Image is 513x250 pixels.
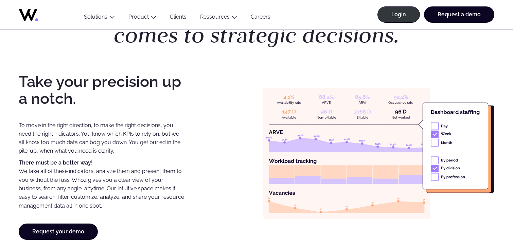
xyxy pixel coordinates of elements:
[322,101,331,104] g: ARVE
[244,14,277,23] a: Careers
[441,167,460,170] g: By division
[377,6,420,23] a: Login
[193,14,244,23] button: Ressources
[277,101,301,104] g: Availability rate
[19,159,93,166] strong: There must be a better way!
[424,6,494,23] a: Request a demo
[19,158,185,210] p: We take all of these indicators, analyze them and present them to you without the fuss. Whoz give...
[321,110,332,115] g: 96 D
[441,176,465,179] g: By profession
[128,14,149,20] a: Product
[354,110,371,115] g: 3168 D
[389,101,413,104] g: Occupancy rate
[284,95,295,99] g: 4.1%
[441,159,458,162] g: By period
[357,116,368,119] g: Billable
[359,101,366,104] g: ARVI
[122,14,163,23] button: Product
[395,110,406,115] g: 96 D
[441,141,452,144] g: Month
[83,3,430,46] h2: There’s no room for improvising when
[200,14,230,20] a: Ressources
[431,110,479,115] g: Dashboard staffing
[19,121,185,155] p: To move in the right direction, to make the right decisions, you need the right indicators. You k...
[468,205,503,241] iframe: Chatbot
[19,224,98,240] a: Request your demo
[77,14,122,23] button: Solutions
[19,73,181,108] strong: Take your precision up a notch.
[163,14,193,23] a: Clients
